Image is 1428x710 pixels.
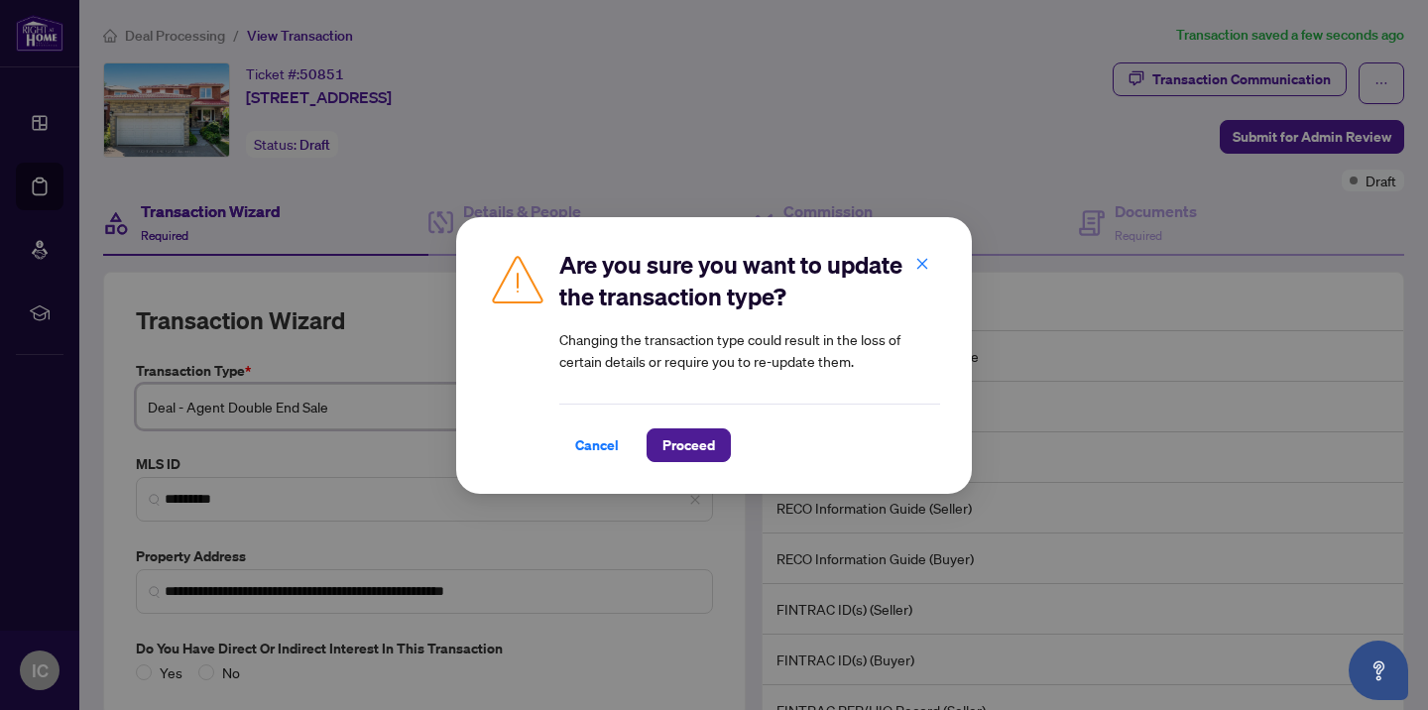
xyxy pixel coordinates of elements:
button: Cancel [559,428,635,462]
span: Cancel [575,429,619,461]
button: Open asap [1349,641,1408,700]
h2: Are you sure you want to update the transaction type? [559,249,940,312]
span: Proceed [662,429,715,461]
button: Proceed [647,428,731,462]
article: Changing the transaction type could result in the loss of certain details or require you to re-up... [559,328,940,372]
span: close [915,256,929,270]
img: Caution Img [488,249,547,308]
